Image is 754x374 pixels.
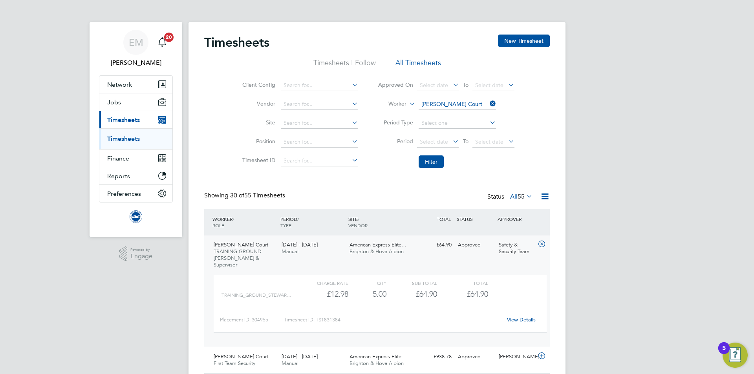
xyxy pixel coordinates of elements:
img: brightonandhovealbion-logo-retina.png [130,210,142,223]
button: Filter [419,155,444,168]
span: / [232,216,234,222]
button: New Timesheet [498,35,550,47]
div: PERIOD [278,212,346,232]
div: Safety & Security Team [496,239,536,258]
span: Timesheets [107,116,140,124]
span: Reports [107,172,130,180]
div: SITE [346,212,414,232]
h2: Timesheets [204,35,269,50]
div: Total [437,278,488,288]
input: Search for... [281,155,358,166]
div: Approved [455,350,496,363]
div: Charge rate [298,278,348,288]
span: ROLE [212,222,224,228]
button: Preferences [99,185,172,202]
input: Search for... [281,137,358,148]
span: To [461,80,471,90]
label: Position [240,138,275,145]
span: To [461,136,471,146]
a: Timesheets [107,135,140,142]
div: £64.90 [386,288,437,301]
div: Status [487,192,534,203]
span: TOTAL [437,216,451,222]
a: Powered byEngage [119,246,153,261]
label: Approved On [378,81,413,88]
button: Timesheets [99,111,172,128]
span: Network [107,81,132,88]
span: Select date [420,138,448,145]
li: Timesheets I Follow [313,58,376,72]
button: Open Resource Center, 5 new notifications [723,343,748,368]
span: Edyta Marchant [99,58,173,68]
span: Preferences [107,190,141,197]
label: Period Type [378,119,413,126]
span: / [358,216,359,222]
label: Client Config [240,81,275,88]
label: Worker [371,100,406,108]
span: EM [129,37,143,47]
div: £12.98 [298,288,348,301]
span: / [297,216,299,222]
span: [DATE] - [DATE] [282,241,318,248]
span: Select date [475,82,503,89]
div: Showing [204,192,287,200]
div: QTY [348,278,386,288]
div: Timesheets [99,128,172,149]
li: All Timesheets [395,58,441,72]
label: Period [378,138,413,145]
div: Placement ID: 304955 [220,314,284,326]
span: [DATE] - [DATE] [282,353,318,360]
span: Brighton & Hove Albion [350,248,404,255]
label: All [510,193,533,201]
div: 5 [722,348,726,358]
button: Network [99,76,172,93]
span: [PERSON_NAME] Court [214,353,268,360]
span: Brighton & Hove Albion [350,360,404,367]
button: Reports [99,167,172,184]
span: 55 [518,193,525,201]
span: First Team Security [214,360,255,367]
div: WORKER [210,212,278,232]
div: Timesheet ID: TS1831384 [284,314,502,326]
input: Search for... [419,99,496,110]
a: Go to home page [99,210,173,223]
span: Select date [420,82,448,89]
span: £64.90 [467,289,488,299]
span: Jobs [107,99,121,106]
nav: Main navigation [90,22,182,237]
button: Finance [99,150,172,167]
div: Approved [455,239,496,252]
a: EM[PERSON_NAME] [99,30,173,68]
span: Training_Ground_Stewar… [221,292,291,298]
span: TRAINING GROUND [PERSON_NAME] & Supervisor [214,248,262,268]
input: Search for... [281,118,358,129]
span: Finance [107,155,129,162]
span: Manual [282,248,298,255]
span: TYPE [280,222,291,228]
label: Site [240,119,275,126]
input: Search for... [281,99,358,110]
a: 20 [154,30,170,55]
div: £938.78 [414,350,455,363]
div: Sub Total [386,278,437,288]
span: Engage [130,253,152,260]
span: American Express Elite… [350,353,406,360]
label: Vendor [240,100,275,107]
div: £64.90 [414,239,455,252]
span: 20 [164,33,174,42]
div: STATUS [455,212,496,226]
div: APPROVER [496,212,536,226]
span: VENDOR [348,222,368,228]
input: Select one [419,118,496,129]
span: 55 Timesheets [230,192,285,199]
a: View Details [507,316,536,323]
div: 5.00 [348,288,386,301]
span: American Express Elite… [350,241,406,248]
span: Manual [282,360,298,367]
span: 30 of [230,192,244,199]
label: Timesheet ID [240,157,275,164]
span: [PERSON_NAME] Court [214,241,268,248]
span: Select date [475,138,503,145]
span: Powered by [130,246,152,253]
button: Jobs [99,93,172,111]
